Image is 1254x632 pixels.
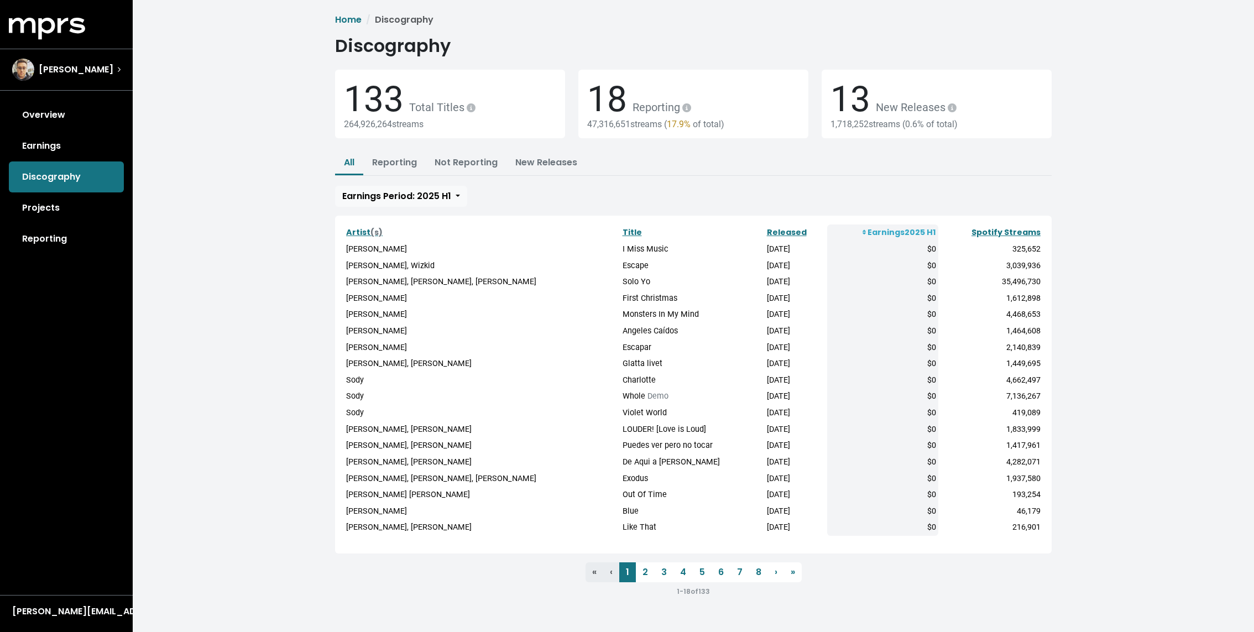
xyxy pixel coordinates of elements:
a: Home [335,13,362,26]
span: › [775,566,777,578]
td: [DATE] [765,274,828,290]
span: Reporting [627,101,693,114]
div: $0 [829,243,936,255]
td: [DATE] [765,339,828,356]
div: $0 [829,440,936,452]
div: $0 [829,505,936,518]
td: [DATE] [765,421,828,438]
button: Earnings Period: 2025 H1 [335,186,467,207]
a: Artist(s) [346,227,383,238]
td: Solo Yo [620,274,765,290]
td: 1,464,608 [938,323,1043,339]
td: [DATE] [765,388,828,405]
h1: Discography [335,35,451,56]
td: [DATE] [765,241,828,258]
td: 35,496,730 [938,274,1043,290]
a: Spotify Streams [971,227,1041,238]
span: [PERSON_NAME] [39,63,113,76]
div: $0 [829,293,936,305]
a: 2 [636,562,655,582]
nav: breadcrumb [335,13,1052,27]
div: 1,718,252 streams ( of total) [830,119,1043,129]
td: 4,468,653 [938,306,1043,323]
a: mprs logo [9,22,85,34]
td: Escapar [620,339,765,356]
td: 46,179 [938,503,1043,520]
a: 4 [673,562,693,582]
a: Earnings [9,130,124,161]
td: I Miss Music [620,241,765,258]
div: $0 [829,489,936,501]
span: 17.9% [667,119,691,129]
td: [PERSON_NAME], [PERSON_NAME] [344,454,620,471]
td: [PERSON_NAME], Wizkid [344,258,620,274]
td: Blue [620,503,765,520]
td: [DATE] [765,487,828,503]
td: Sody [344,405,620,421]
td: 1,417,961 [938,437,1043,454]
td: Puedes ver pero no tocar [620,437,765,454]
td: [DATE] [765,372,828,389]
a: Reporting [9,223,124,254]
div: 47,316,651 streams ( of total) [587,119,800,129]
li: Discography [362,13,433,27]
a: Title [623,227,642,238]
td: First Christmas [620,290,765,307]
td: 325,652 [938,241,1043,258]
td: [DATE] [765,405,828,421]
a: Overview [9,100,124,130]
span: (s) [370,227,383,238]
span: » [791,566,795,578]
a: 8 [749,562,768,582]
td: Angeles Caídos [620,323,765,339]
td: Charlotte [620,372,765,389]
a: Reporting [372,156,417,169]
td: [DATE] [765,503,828,520]
td: [DATE] [765,258,828,274]
td: Monsters In My Mind [620,306,765,323]
div: $0 [829,424,936,436]
td: 1,449,695 [938,356,1043,372]
span: 133 [344,79,404,120]
td: Sody [344,372,620,389]
div: $0 [829,325,936,337]
td: 1,612,898 [938,290,1043,307]
small: 1 - 18 of 133 [677,587,710,596]
div: $0 [829,260,936,272]
td: [PERSON_NAME], [PERSON_NAME], [PERSON_NAME] [344,471,620,487]
img: The selected account / producer [12,59,34,81]
div: $0 [829,521,936,534]
td: 7,136,267 [938,388,1043,405]
div: $0 [829,342,936,354]
span: Demo [647,391,668,401]
td: Like That [620,519,765,536]
td: [DATE] [765,437,828,454]
td: [PERSON_NAME] [344,503,620,520]
a: 7 [730,562,749,582]
td: [DATE] [765,323,828,339]
td: 4,662,497 [938,372,1043,389]
td: Exodus [620,471,765,487]
a: Not Reporting [435,156,498,169]
a: New Releases [515,156,577,169]
span: 18 [587,79,627,120]
div: $0 [829,473,936,485]
div: $0 [829,276,936,288]
td: [PERSON_NAME], [PERSON_NAME], [PERSON_NAME] [344,274,620,290]
td: 1,937,580 [938,471,1043,487]
td: 3,039,936 [938,258,1043,274]
div: $0 [829,407,936,419]
span: 13 [830,79,870,120]
a: 1 [619,562,636,582]
td: [PERSON_NAME], [PERSON_NAME] [344,356,620,372]
a: 3 [655,562,673,582]
td: 193,254 [938,487,1043,503]
a: 6 [712,562,730,582]
td: 4,282,071 [938,454,1043,471]
td: 216,901 [938,519,1043,536]
td: [PERSON_NAME], [PERSON_NAME] [344,421,620,438]
div: $0 [829,358,936,370]
th: Earnings 2025 H1 [827,224,938,241]
td: Sody [344,388,620,405]
td: 2,140,839 [938,339,1043,356]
